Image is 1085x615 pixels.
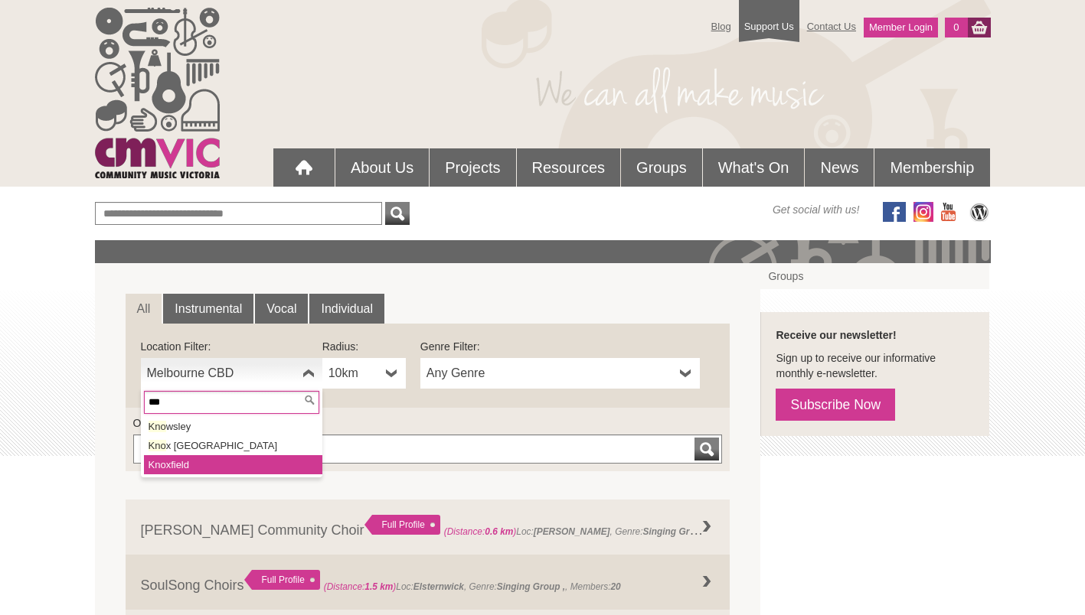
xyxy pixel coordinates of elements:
div: Full Profile [244,570,320,590]
a: SoulSong Choirs Full Profile (Distance:1.5 km)Loc:Elsternwick, Genre:Singing Group ,, Members:20 [126,555,730,610]
a: Contact Us [799,13,864,40]
strong: [PERSON_NAME] [534,526,610,537]
span: Get social with us! [773,202,860,217]
li: xfield [144,455,322,474]
a: News [805,148,874,187]
span: Melbourne CBD [147,364,296,382]
span: Any Genre [426,364,674,382]
em: Kno [149,459,166,470]
a: Groups [760,263,989,289]
img: cmvic_logo.png [95,8,220,178]
span: Loc: , Genre: , [444,522,714,538]
li: x [GEOGRAPHIC_DATA] [144,436,322,455]
a: About Us [335,148,429,187]
strong: Receive our newsletter! [776,329,896,341]
em: Kno [149,440,166,451]
em: Kno [149,421,166,432]
a: [PERSON_NAME] Community Choir Full Profile (Distance:0.6 km)Loc:[PERSON_NAME], Genre:Singing Grou... [126,499,730,555]
span: 10km [328,364,380,382]
a: 0 [945,18,967,37]
strong: 20 [611,581,621,592]
li: wsley [144,417,322,436]
label: Genre Filter: [420,339,700,354]
strong: Singing Group , [497,581,565,592]
a: Vocal [255,294,308,324]
strong: Singing Group , [643,522,711,538]
label: Or find a Group by Keywords [133,415,723,431]
a: Member Login [864,18,938,37]
a: Melbourne CBD [141,358,322,389]
span: (Distance: ) [324,581,397,592]
span: Loc: , Genre: , Members: [324,581,621,592]
a: All [126,294,162,324]
a: Subscribe Now [776,389,895,421]
a: Projects [430,148,515,187]
a: Groups [621,148,702,187]
img: icon-instagram.png [913,202,933,222]
strong: 0.6 km [485,526,513,537]
a: Membership [874,148,989,187]
a: Resources [517,148,621,187]
a: What's On [703,148,805,187]
a: Blog [704,13,739,40]
label: Location Filter: [141,339,322,354]
p: Sign up to receive our informative monthly e-newsletter. [776,350,974,381]
strong: Elsternwick [413,581,464,592]
strong: 1.5 km [364,581,393,592]
label: Radius: [322,339,406,354]
a: 10km [322,358,406,389]
a: Individual [309,294,384,324]
img: CMVic Blog [968,202,991,222]
a: Instrumental [163,294,253,324]
a: Any Genre [420,358,700,389]
span: (Distance: ) [444,526,517,537]
div: Full Profile [364,515,440,535]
